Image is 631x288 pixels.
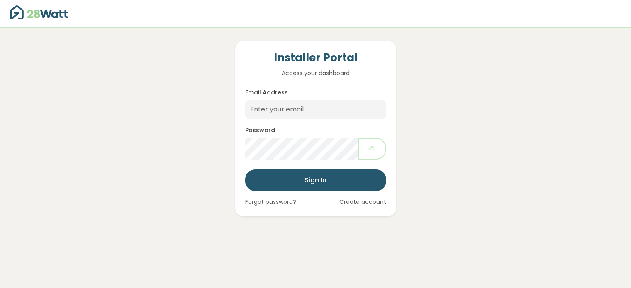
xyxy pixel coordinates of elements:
[358,138,386,160] button: Show password
[245,126,275,135] label: Password
[245,169,386,191] button: Sign In
[245,100,386,119] input: Enter your email
[245,198,296,206] a: Forgot password?
[245,68,386,77] p: Access your dashboard
[339,198,386,206] a: Create account
[245,88,288,97] label: Email Address
[10,5,68,19] img: 28Watt
[245,51,386,65] h4: Installer Portal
